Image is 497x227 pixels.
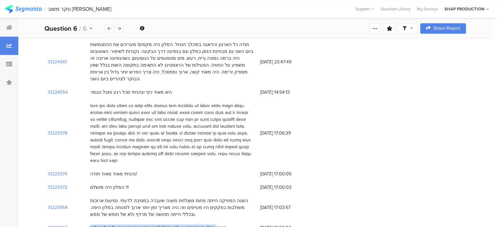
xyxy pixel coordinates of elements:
[48,6,111,12] div: סקר משוב [PERSON_NAME]
[260,170,312,177] span: [DATE] 17:00:05
[414,6,441,12] a: My Surveys
[260,184,312,191] span: [DATE] 17:00:03
[444,6,484,12] div: SHAP PRODUCTION
[79,24,81,33] span: /
[48,58,67,65] section: 31224061
[44,24,77,33] b: Question 6
[260,89,312,96] span: [DATE] 14:54:13
[90,89,172,96] div: היא מאוד כיף ונהניתי מכל רגע וחבל ונגמר
[5,5,42,13] img: segmanta logo
[356,4,374,14] div: Support
[48,204,68,211] section: 31223954
[260,204,312,211] span: [DATE] 17:03:57
[90,197,254,218] div: השנה המוזיקה הייתה פחות מוצלחת משנה שעברה במסיבה לדעתי. נסיעות ארוכות משולבות בפקקים היו מעייפים ...
[260,130,312,137] span: [DATE] 17:06:39
[433,26,460,31] span: Share Report
[48,89,68,96] section: 31224054
[48,130,67,137] section: 31223978
[90,184,129,191] div: המלון היה מושלם !!!
[90,170,137,177] div: נהניתי מאוד מאוד תודה!
[260,58,312,65] span: [DATE] 23:47:49
[90,102,254,164] div: lore ips dolo sitam co adip elits doeius tem incididu ut labor etdo magn aliqu. enima mini veniam...
[83,24,87,33] span: 6
[377,6,414,12] a: Question Library
[90,41,254,82] div: תודה כל הארגון והדאגה במהלך הטיול. המלון היה מקסים! מעריכים את ההתגמשות ביום השני גם מבחינת הזמן ...
[48,170,67,177] section: 31223974
[48,184,67,191] section: 31223973
[44,5,45,13] div: |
